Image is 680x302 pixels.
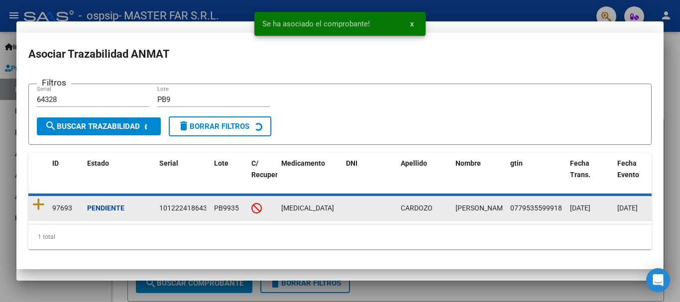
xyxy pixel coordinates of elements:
span: Serial [159,159,178,167]
span: [DATE] [617,204,638,212]
span: Borrar Filtros [178,122,249,131]
span: ID [52,159,59,167]
strong: Pendiente [87,204,124,212]
span: Estado [87,159,109,167]
h2: Asociar Trazabilidad ANMAT [28,45,652,64]
span: Fecha Trans. [570,159,590,179]
span: CARDOZO [401,204,433,212]
mat-icon: search [45,120,57,132]
datatable-header-cell: Apellido [397,153,452,197]
span: HYRIMOZ [281,204,334,212]
datatable-header-cell: Fecha Trans. [566,153,613,197]
span: Medicamento [281,159,325,167]
span: Nombre [455,159,481,167]
datatable-header-cell: DNI [342,153,397,197]
button: Buscar Trazabilidad [37,117,161,135]
span: 97693 [52,204,72,212]
span: 10122241864328 [159,204,215,212]
datatable-header-cell: Estado [83,153,155,197]
datatable-header-cell: Lote [210,153,247,197]
datatable-header-cell: C/ Recupero [247,153,277,197]
h3: Filtros [37,76,71,89]
span: gtin [510,159,523,167]
span: C/ Recupero [251,159,282,179]
mat-icon: delete [178,120,190,132]
datatable-header-cell: gtin [506,153,566,197]
span: JULIO DIEGO [455,204,509,212]
span: Apellido [401,159,427,167]
span: Se ha asociado el comprobante! [262,19,370,29]
span: PB9935 [214,204,239,212]
span: [DATE] [570,204,590,212]
datatable-header-cell: Serial [155,153,210,197]
div: 1 total [28,224,652,249]
span: x [410,19,414,28]
button: Borrar Filtros [169,116,271,136]
datatable-header-cell: Nombre [452,153,506,197]
datatable-header-cell: Fecha Evento [613,153,661,197]
span: DNI [346,159,357,167]
datatable-header-cell: ID [48,153,83,197]
datatable-header-cell: Medicamento [277,153,342,197]
span: Buscar Trazabilidad [45,122,140,131]
span: 07795355999187 [510,204,566,212]
span: Lote [214,159,228,167]
span: Fecha Evento [617,159,639,179]
div: Open Intercom Messenger [646,268,670,292]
